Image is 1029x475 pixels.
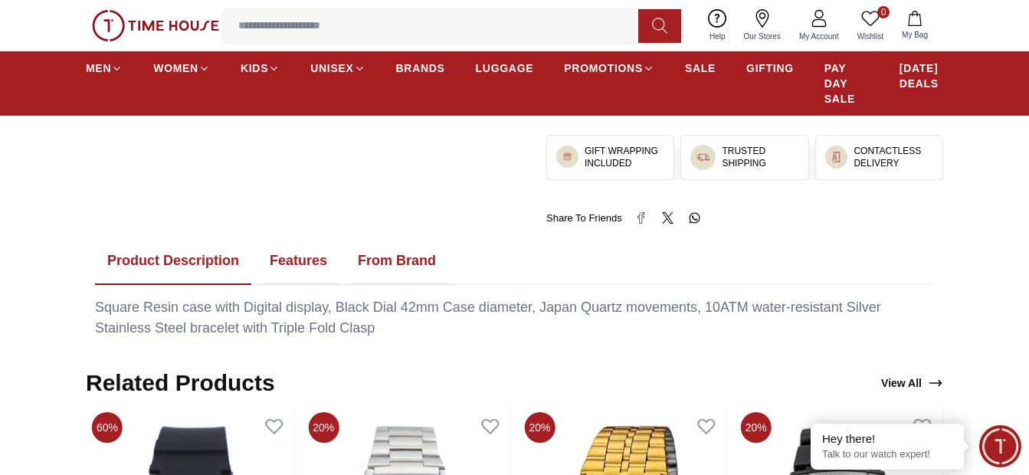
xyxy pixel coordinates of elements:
[241,54,280,82] a: KIDS
[979,425,1021,467] div: Chat Widget
[396,54,445,82] a: BRANDS
[95,237,251,285] button: Product Description
[877,6,890,18] span: 0
[562,152,572,162] img: ...
[153,61,198,76] span: WOMEN
[900,54,943,97] a: [DATE] DEALS
[396,61,445,76] span: BRANDS
[741,412,772,443] span: 20%
[308,412,339,443] span: 20%
[86,54,123,82] a: MEN
[746,54,794,82] a: GIFTING
[346,237,448,285] button: From Brand
[822,431,952,447] div: Hey there!
[257,237,339,285] button: Features
[854,145,933,169] h3: CONTACTLESS DELIVERY
[310,54,365,82] a: UNISEX
[738,31,787,42] span: Our Stores
[564,61,643,76] span: PROMOTIONS
[831,152,842,162] img: ...
[848,6,893,45] a: 0Wishlist
[92,10,219,42] img: ...
[696,151,709,164] img: ...
[893,8,937,44] button: My Bag
[86,369,275,397] h2: Related Products
[824,54,869,113] a: PAY DAY SALE
[95,297,934,339] div: Square Resin case with Digital display, Black Dial 42mm Case diameter, Japan Quartz movements, 10...
[241,61,268,76] span: KIDS
[685,61,716,76] span: SALE
[746,61,794,76] span: GIFTING
[793,31,845,42] span: My Account
[564,54,654,82] a: PROMOTIONS
[900,61,943,91] span: [DATE] DEALS
[722,145,798,169] h3: TRUSTED SHIPPING
[851,31,890,42] span: Wishlist
[896,29,934,41] span: My Bag
[703,31,732,42] span: Help
[878,372,946,394] a: View All
[153,54,210,82] a: WOMEN
[476,61,534,76] span: LUGGAGE
[881,375,943,391] div: View All
[700,6,735,45] a: Help
[735,6,790,45] a: Our Stores
[585,145,664,169] h3: GIFT WRAPPING INCLUDED
[310,61,353,76] span: UNISEX
[824,61,869,106] span: PAY DAY SALE
[822,448,952,461] p: Talk to our watch expert!
[476,54,534,82] a: LUGGAGE
[546,211,622,226] span: Share To Friends
[92,412,123,443] span: 60%
[685,54,716,82] a: SALE
[86,61,111,76] span: MEN
[525,412,555,443] span: 20%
